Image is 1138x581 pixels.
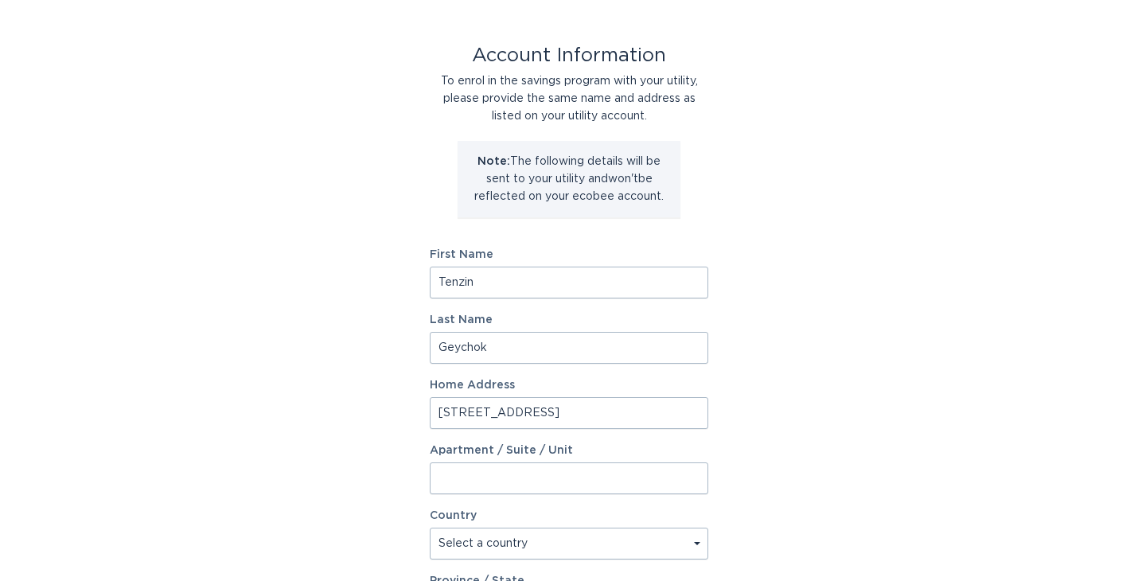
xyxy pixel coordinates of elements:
p: The following details will be sent to your utility and won't be reflected on your ecobee account. [470,153,668,205]
label: Home Address [430,380,708,391]
label: First Name [430,249,708,260]
label: Apartment / Suite / Unit [430,445,708,456]
label: Country [430,510,477,521]
strong: Note: [477,156,510,167]
label: Last Name [430,314,708,326]
div: Account Information [430,47,708,64]
div: To enrol in the savings program with your utility, please provide the same name and address as li... [430,72,708,125]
